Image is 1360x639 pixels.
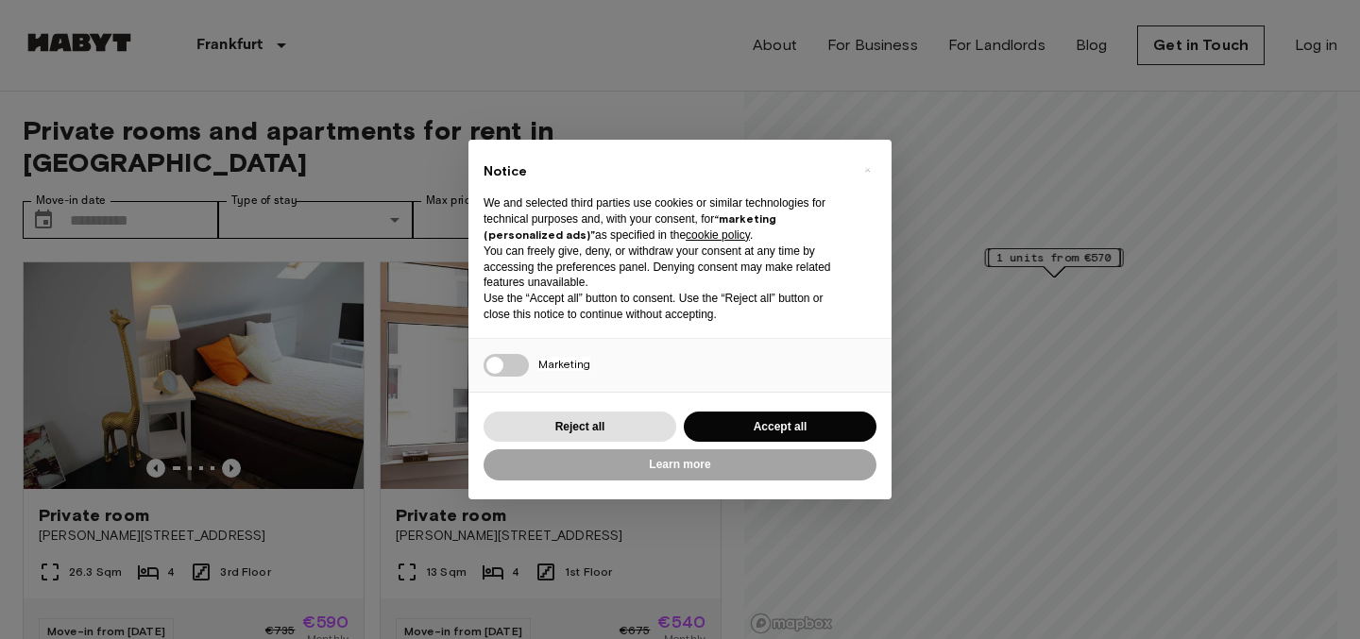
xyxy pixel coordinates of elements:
p: You can freely give, deny, or withdraw your consent at any time by accessing the preferences pane... [484,244,846,291]
button: Close this notice [852,155,882,185]
h2: Notice [484,162,846,181]
button: Reject all [484,412,676,443]
button: Learn more [484,449,876,480]
span: Marketing [538,357,590,371]
p: Use the “Accept all” button to consent. Use the “Reject all” button or close this notice to conti... [484,291,846,323]
span: × [864,159,871,181]
strong: “marketing (personalized ads)” [484,211,776,242]
p: We and selected third parties use cookies or similar technologies for technical purposes and, wit... [484,195,846,243]
button: Accept all [684,412,876,443]
a: cookie policy [686,228,750,242]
